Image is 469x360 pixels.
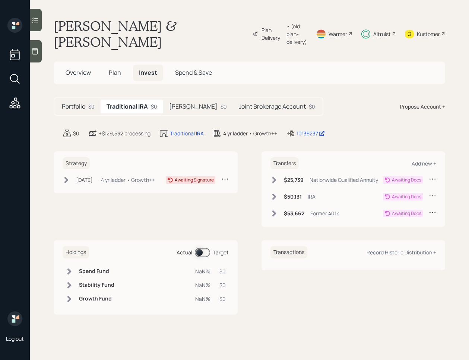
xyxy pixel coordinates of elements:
[99,129,150,137] div: +$129,532 processing
[63,157,90,170] h6: Strategy
[367,249,436,256] div: Record Historic Distribution +
[7,311,22,326] img: retirable_logo.png
[270,157,299,170] h6: Transfers
[63,246,89,258] h6: Holdings
[79,282,114,288] h6: Stability Fund
[175,177,214,183] div: Awaiting Signature
[219,295,226,303] div: $0
[284,177,304,183] h6: $25,739
[213,248,229,256] div: Target
[308,193,316,200] div: IRA
[170,129,204,137] div: Traditional IRA
[239,103,306,110] h5: Joint Brokerage Account
[219,267,226,275] div: $0
[76,176,93,184] div: [DATE]
[54,18,246,50] h1: [PERSON_NAME] & [PERSON_NAME]
[286,22,307,46] div: • (old plan-delivery)
[195,295,210,303] div: NaN%
[88,103,95,110] div: $0
[297,129,325,137] div: 10135237
[392,177,421,183] div: Awaiting Docs
[109,68,121,77] span: Plan
[221,103,227,110] div: $0
[309,103,315,110] div: $0
[6,335,24,342] div: Log out
[79,296,114,302] h6: Growth Fund
[284,194,302,200] h6: $50,131
[195,281,210,289] div: NaN%
[175,68,212,77] span: Spend & Save
[262,26,283,42] div: Plan Delivery
[219,281,226,289] div: $0
[392,210,421,217] div: Awaiting Docs
[101,176,155,184] div: 4 yr ladder • Growth++
[223,129,277,137] div: 4 yr ladder • Growth++
[62,103,85,110] h5: Portfolio
[417,30,440,38] div: Kustomer
[310,209,339,217] div: Former 401k
[73,129,79,137] div: $0
[392,193,421,200] div: Awaiting Docs
[169,103,218,110] h5: [PERSON_NAME]
[151,103,157,110] div: $0
[79,268,114,274] h6: Spend Fund
[329,30,347,38] div: Warmer
[107,103,148,110] h5: Traditional IRA
[373,30,391,38] div: Altruist
[270,246,307,258] h6: Transactions
[177,248,192,256] div: Actual
[66,68,91,77] span: Overview
[195,267,210,275] div: NaN%
[400,103,445,110] div: Propose Account +
[139,68,157,77] span: Invest
[310,176,378,184] div: Nationwide Qualified Annuity
[284,210,304,217] h6: $53,662
[412,160,436,167] div: Add new +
